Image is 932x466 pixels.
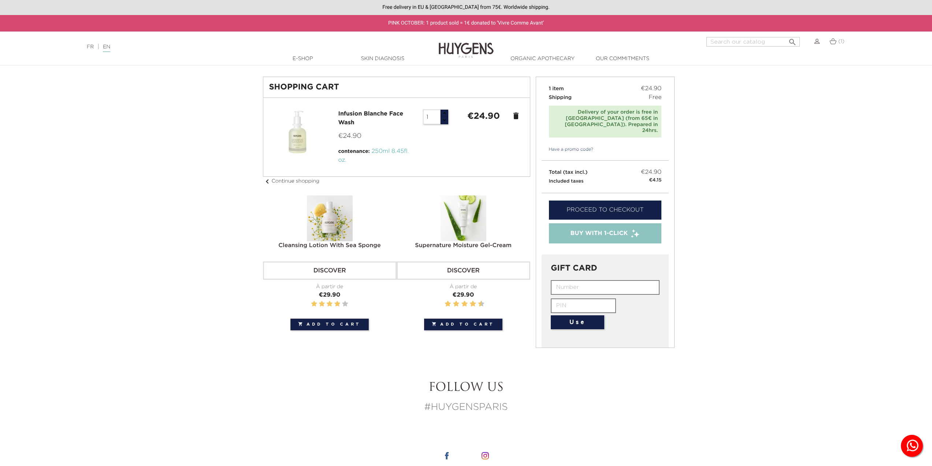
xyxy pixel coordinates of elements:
[468,300,469,309] label: 7
[829,38,844,44] a: (1)
[706,37,800,47] input: Search
[452,300,453,309] label: 3
[263,400,669,415] p: #HUYGENSPARIS
[263,177,272,186] i: chevron_left
[551,315,604,329] button: Use
[641,84,661,93] span: €24.90
[506,55,579,63] a: Organic Apothecary
[103,44,110,52] a: EN
[263,261,397,280] a: Discover
[463,300,467,309] label: 6
[471,300,475,309] label: 8
[443,300,444,309] label: 1
[454,300,458,309] label: 4
[334,300,340,309] label: 4
[477,300,478,309] label: 9
[549,179,584,184] small: Included taxes
[453,292,474,298] span: €29.90
[551,298,616,313] input: PIN
[542,146,594,153] a: Have a promo code?
[397,261,530,280] a: Discover
[263,381,669,395] h2: Follow us
[338,148,409,163] span: 250ml 8.45fl. oz.
[266,55,339,63] a: E-Shop
[278,243,380,249] a: Cleansing Lotion With Sea Sponge
[319,292,341,298] span: €29.90
[649,177,661,184] small: €4.15
[327,300,333,309] label: 3
[482,452,489,459] img: icone instagram
[397,283,530,291] div: À partir de
[275,110,320,155] img: Infusion Blanche Face Wash
[549,170,588,175] span: Total (tax incl.)
[641,168,661,177] span: €24.90
[83,43,383,51] div: |
[338,111,404,126] a: Infusion Blanche Face Wash
[415,243,511,249] a: Supernature Moisture Gel-Cream
[786,35,799,45] button: 
[424,319,502,330] button: Add to cart
[586,55,659,63] a: Our commitments
[460,300,461,309] label: 5
[512,111,520,120] a: delete
[319,300,325,309] label: 2
[269,83,524,92] h1: Shopping Cart
[263,179,320,184] a: chevron_leftContinue shopping
[553,109,658,134] div: Delivery of your order is free in [GEOGRAPHIC_DATA] (from 65€ in [GEOGRAPHIC_DATA]). Prepared in ...
[311,300,317,309] label: 1
[439,31,494,59] img: Huygens
[467,112,500,121] strong: €24.90
[346,55,419,63] a: Skin Diagnosis
[788,36,797,44] i: 
[87,44,94,49] a: FR
[649,93,661,102] span: Free
[549,201,662,220] a: Proceed to checkout
[443,452,450,459] img: icone facebook
[549,95,572,100] span: Shipping
[263,283,397,291] div: À partir de
[446,300,450,309] label: 2
[342,300,348,309] label: 5
[551,280,660,295] input: Number
[338,133,361,139] span: €24.90
[838,39,844,44] span: (1)
[551,264,660,273] h3: GIFT CARD
[549,86,564,91] span: 1 item
[479,300,483,309] label: 10
[290,319,369,330] button: Add to cart
[338,149,370,154] span: contenance:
